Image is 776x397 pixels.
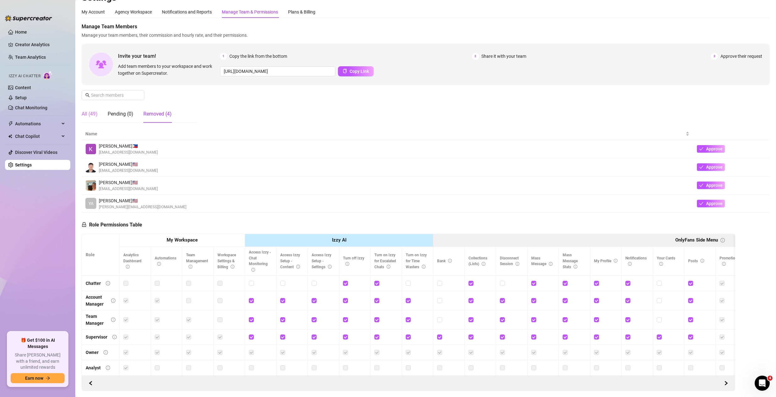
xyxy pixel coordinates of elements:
[5,15,52,21] img: logo-BBDzfeDw.svg
[229,53,287,60] span: Copy the link from the bottom
[126,265,130,269] span: info-circle
[86,280,101,287] div: Chatter
[706,146,723,151] span: Approve
[11,352,65,371] span: Share [PERSON_NAME] with a friend, and earn unlimited rewards
[722,262,726,266] span: info-circle
[99,143,158,150] span: [PERSON_NAME] 🇵🇭
[220,53,227,60] span: 1
[82,23,770,30] span: Manage Team Members
[422,265,425,269] span: info-circle
[99,197,186,204] span: [PERSON_NAME] 🇺🇸
[688,259,704,263] span: Posts
[697,163,725,171] button: Approve
[15,131,60,141] span: Chat Copilot
[9,73,40,79] span: Izzy AI Chatter
[99,161,158,168] span: [PERSON_NAME] 🇺🇸
[115,8,152,15] div: Agency Workspace
[697,200,725,207] button: Approve
[343,256,364,266] span: Turn off Izzy
[82,222,87,227] span: lock
[15,105,47,110] a: Chat Monitoring
[82,32,770,39] span: Manage your team members, their commission and hourly rate, and their permissions.
[86,144,96,154] img: Katleen Joy Enriquez
[99,150,158,155] span: [EMAIL_ADDRESS][DOMAIN_NAME]
[85,130,684,137] span: Name
[338,66,374,76] button: Copy Link
[675,237,718,243] strong: OnlyFans Side Menu
[88,381,93,385] span: left
[706,201,723,206] span: Approve
[82,8,105,15] div: My Account
[614,259,618,263] span: info-circle
[720,238,725,242] span: info-circle
[249,250,271,272] span: Access Izzy - Chat Monitoring
[86,313,106,327] div: Team Manager
[699,165,704,169] span: check
[86,334,107,340] div: Supervisor
[157,262,161,266] span: info-circle
[706,165,723,170] span: Approve
[472,53,479,60] span: 2
[699,183,704,188] span: check
[345,262,349,266] span: info-circle
[15,30,27,35] a: Home
[563,253,578,269] span: Mass Message Stats
[406,253,427,269] span: Turn on Izzy for Time Wasters
[768,376,773,381] span: 4
[350,69,369,74] span: Copy Link
[111,318,115,322] span: info-circle
[468,256,487,266] span: Collections (Lists)
[46,376,50,380] span: arrow-right
[118,52,220,60] span: Invite your team!
[186,253,208,269] span: Team Management
[86,162,96,172] img: Mark Kevin Isip
[15,55,46,60] a: Team Analytics
[82,110,98,118] div: All (49)
[15,150,57,155] a: Discover Viral Videos
[112,335,117,339] span: info-circle
[720,256,739,266] span: Promotions
[251,268,255,272] span: info-circle
[625,256,647,266] span: Notifications
[448,259,452,263] span: info-circle
[222,8,278,15] div: Manage Team & Permissions
[86,180,96,191] img: Mark kevin Isip
[43,71,53,80] img: AI Chatter
[699,201,704,206] span: check
[706,183,723,188] span: Approve
[15,85,31,90] a: Content
[108,110,133,118] div: Pending (0)
[25,376,43,381] span: Earn now
[15,40,65,50] a: Creator Analytics
[86,364,101,371] div: Analyst
[697,145,725,153] button: Approve
[118,63,217,77] span: Add team members to your workspace and work together on Supercreator.
[720,53,762,60] span: Approve their request
[189,265,192,269] span: info-circle
[104,350,108,355] span: info-circle
[167,237,198,243] strong: My Workspace
[85,93,90,97] span: search
[531,256,553,266] span: Mass Message
[91,92,136,99] input: Search members
[15,162,32,167] a: Settings
[628,262,632,266] span: info-circle
[82,221,142,229] h5: Role Permissions Table
[657,256,675,266] span: Your Cards
[482,262,485,266] span: info-circle
[549,262,553,266] span: info-circle
[99,204,186,210] span: [PERSON_NAME][EMAIL_ADDRESS][DOMAIN_NAME]
[106,366,110,370] span: info-circle
[106,281,110,286] span: info-circle
[11,337,65,350] span: 🎁 Get $100 in AI Messages
[374,253,396,269] span: Turn on Izzy for Escalated Chats
[217,253,236,269] span: Workspace Settings & Billing
[481,53,526,60] span: Share it with your team
[111,298,115,303] span: info-circle
[387,265,390,269] span: info-circle
[155,256,176,266] span: Automations
[711,53,718,60] span: 3
[721,378,731,388] button: Scroll Backward
[755,376,770,391] iframe: Intercom live chat
[88,200,94,207] span: YA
